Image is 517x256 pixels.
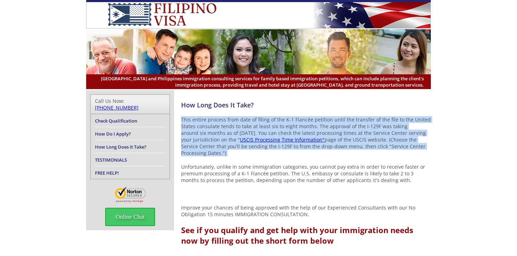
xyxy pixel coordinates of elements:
a: USCIS Processing Time Information" [240,136,325,143]
a: TESTIMONIALS [95,157,127,163]
div: Call Us Now: [95,98,165,111]
p: This entire process from date of filing of the K-1 Fiancée petition until the transfer of the fil... [181,116,431,156]
span: Online Chat [105,208,155,226]
p: Unfortunately, unlike in some immigration categories, you cannot pay extra in order to receive fa... [181,163,431,183]
strong: See if you qualify and get help with your immigration needs now by filling out the short form below [181,225,413,246]
a: How Do I Apply? [95,131,131,137]
a: How Long Does it Take? [95,144,146,150]
a: FREE HELP! [95,170,119,176]
a: Check Qualification [95,118,137,124]
h4: How Long Does It Take? [181,101,431,109]
span: [GEOGRAPHIC_DATA] and Philippines immigration consulting services for family based immigration pe... [93,75,424,88]
p: Improve your chances of being approved with the help of our Experienced Consultants with our No O... [181,204,431,218]
a: [PHONE_NUMBER] [95,104,139,111]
